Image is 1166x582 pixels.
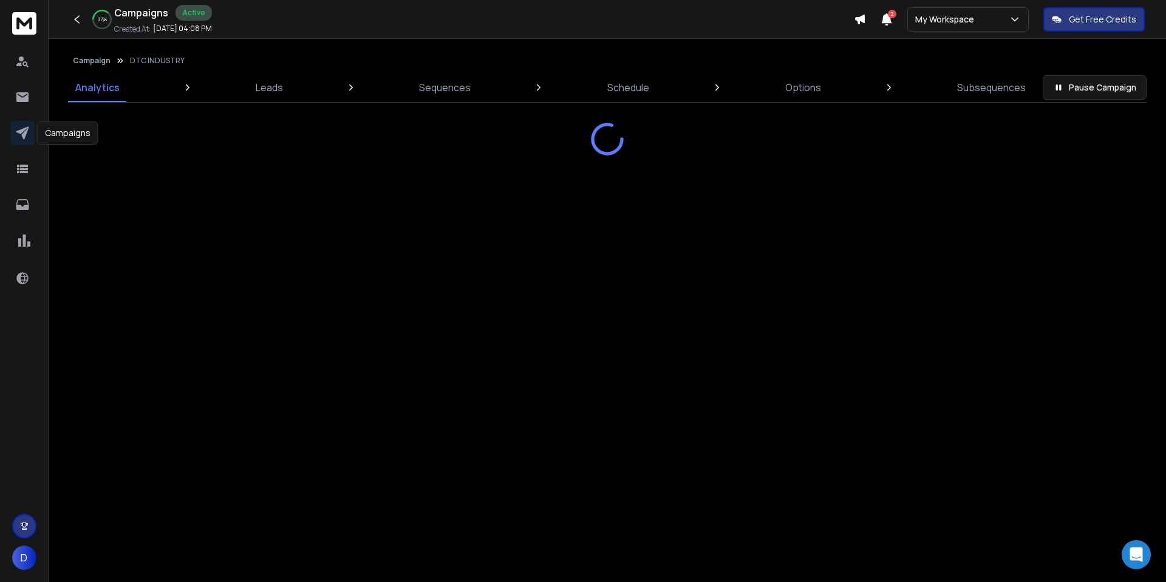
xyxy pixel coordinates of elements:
div: Campaigns [37,122,98,145]
a: Analytics [68,73,127,102]
a: Leads [248,73,290,102]
p: [DATE] 04:08 PM [153,24,212,33]
a: Subsequences [950,73,1033,102]
h1: Campaigns [114,5,168,20]
p: Subsequences [957,80,1026,95]
span: 2 [888,10,896,18]
p: Get Free Credits [1069,13,1136,26]
a: Schedule [600,73,656,102]
a: Options [778,73,828,102]
button: D [12,546,36,570]
button: Campaign [73,56,111,66]
p: Analytics [75,80,120,95]
p: Created At: [114,24,151,34]
a: Sequences [412,73,478,102]
p: Sequences [419,80,471,95]
p: 37 % [98,16,107,23]
p: Schedule [607,80,649,95]
p: Leads [256,80,283,95]
p: DTC INDUSTRY [130,56,185,66]
p: Options [785,80,821,95]
button: Pause Campaign [1043,75,1147,100]
div: Open Intercom Messenger [1122,540,1151,569]
p: My Workspace [915,13,979,26]
div: Active [176,5,212,21]
button: Get Free Credits [1043,7,1145,32]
